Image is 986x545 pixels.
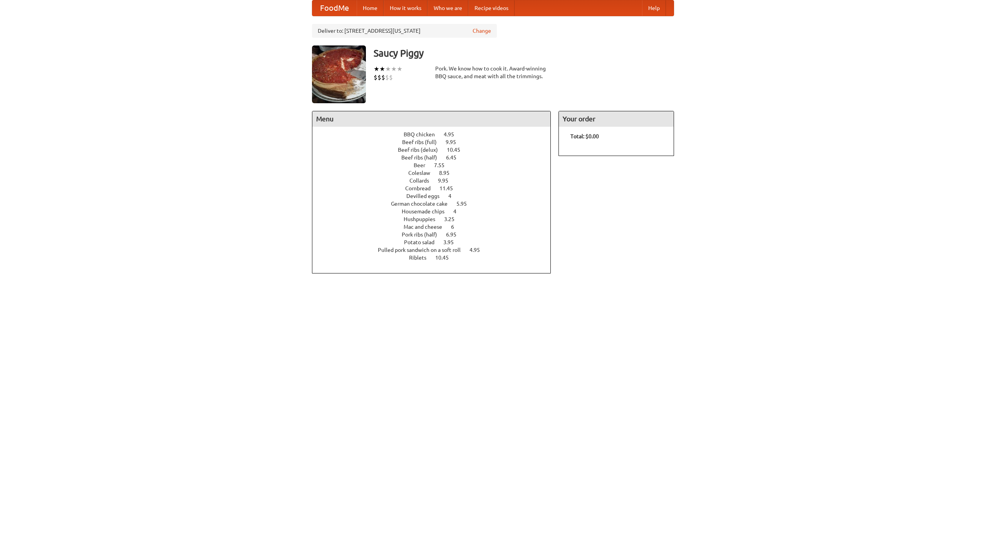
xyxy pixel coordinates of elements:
span: 4 [453,208,464,215]
li: $ [389,73,393,82]
span: 4.95 [470,247,488,253]
span: Cornbread [405,185,438,191]
a: FoodMe [312,0,357,16]
a: Recipe videos [468,0,515,16]
li: ★ [397,65,402,73]
span: Beer [414,162,433,168]
div: Deliver to: [STREET_ADDRESS][US_STATE] [312,24,497,38]
span: 7.55 [434,162,452,168]
span: 5.95 [456,201,475,207]
span: 4.95 [444,131,462,138]
span: Housemade chips [402,208,452,215]
span: BBQ chicken [404,131,443,138]
a: How it works [384,0,428,16]
a: Beef ribs (full) 9.95 [402,139,470,145]
a: Potato salad 3.95 [404,239,468,245]
h3: Saucy Piggy [374,45,674,61]
span: Beef ribs (delux) [398,147,446,153]
li: ★ [391,65,397,73]
a: German chocolate cake 5.95 [391,201,481,207]
a: Change [473,27,491,35]
h4: Your order [559,111,674,127]
span: 9.95 [438,178,456,184]
a: Who we are [428,0,468,16]
a: Pulled pork sandwich on a soft roll 4.95 [378,247,494,253]
a: Home [357,0,384,16]
span: 10.45 [447,147,468,153]
span: Mac and cheese [404,224,450,230]
a: Mac and cheese 6 [404,224,468,230]
div: Pork. We know how to cook it. Award-winning BBQ sauce, and meat with all the trimmings. [435,65,551,80]
a: Hushpuppies 3.25 [404,216,469,222]
a: Pork ribs (half) 6.95 [402,231,471,238]
span: 6 [451,224,462,230]
b: Total: $0.00 [570,133,599,139]
li: ★ [379,65,385,73]
span: 4 [448,193,459,199]
span: Devilled eggs [406,193,447,199]
span: Beef ribs (half) [401,154,445,161]
span: 3.95 [443,239,461,245]
span: 10.45 [435,255,456,261]
span: German chocolate cake [391,201,455,207]
li: $ [385,73,389,82]
a: Riblets 10.45 [409,255,463,261]
a: Beef ribs (delux) 10.45 [398,147,475,153]
span: 11.45 [439,185,461,191]
li: ★ [385,65,391,73]
span: Riblets [409,255,434,261]
li: ★ [374,65,379,73]
a: Collards 9.95 [409,178,463,184]
span: Collards [409,178,437,184]
span: Pork ribs (half) [402,231,445,238]
li: $ [377,73,381,82]
img: angular.jpg [312,45,366,103]
h4: Menu [312,111,550,127]
span: 6.95 [446,231,464,238]
li: $ [374,73,377,82]
span: 9.95 [446,139,464,145]
span: Coleslaw [408,170,438,176]
span: Pulled pork sandwich on a soft roll [378,247,468,253]
a: Beef ribs (half) 6.45 [401,154,471,161]
a: Cornbread 11.45 [405,185,467,191]
a: BBQ chicken 4.95 [404,131,468,138]
span: Potato salad [404,239,442,245]
span: Hushpuppies [404,216,443,222]
a: Housemade chips 4 [402,208,471,215]
span: 8.95 [439,170,457,176]
span: 3.25 [444,216,462,222]
li: $ [381,73,385,82]
span: Beef ribs (full) [402,139,444,145]
a: Devilled eggs 4 [406,193,466,199]
a: Beer 7.55 [414,162,459,168]
a: Help [642,0,666,16]
a: Coleslaw 8.95 [408,170,464,176]
span: 6.45 [446,154,464,161]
